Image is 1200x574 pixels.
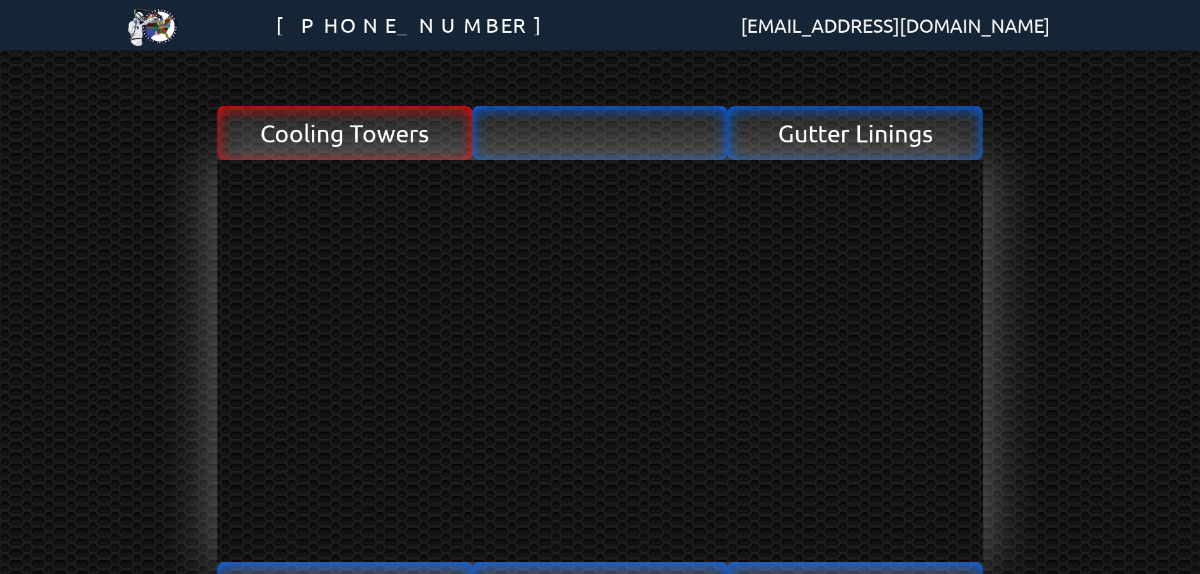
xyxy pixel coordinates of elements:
span: [EMAIL_ADDRESS][DOMAIN_NAME] [741,11,1050,40]
span: [PHONE_NUMBER] [276,15,563,35]
span: Gutter Linings [778,121,933,145]
span: Cooling Towers [260,121,429,145]
a: Gutter Linings [728,106,983,160]
a: [PHONE_NUMBER] [276,15,662,35]
a: Cooling Towers [217,106,472,160]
